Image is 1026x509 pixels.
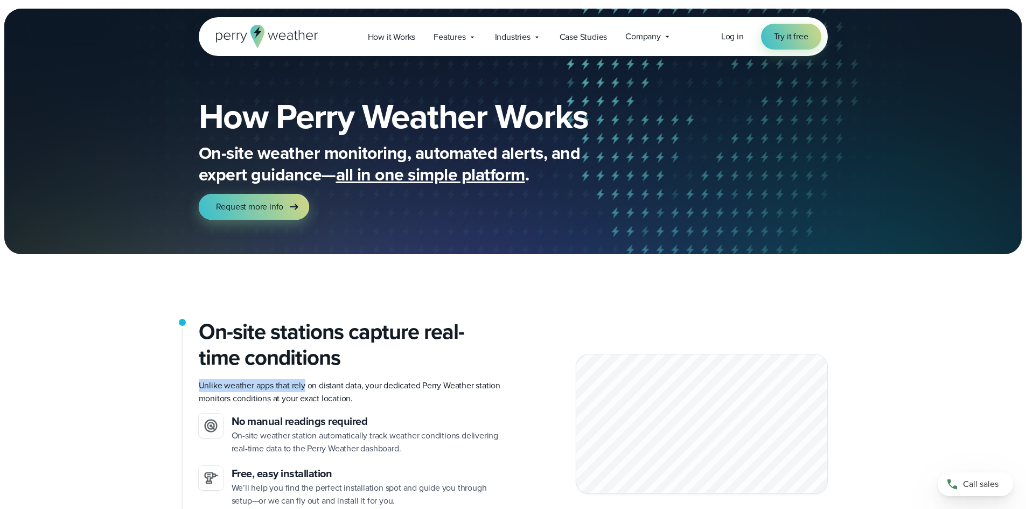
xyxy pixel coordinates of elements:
[495,31,531,44] span: Industries
[963,478,999,491] span: Call sales
[216,200,284,213] span: Request more info
[232,429,505,455] p: On-site weather station automatically track weather conditions delivering real-time data to the P...
[232,482,505,507] p: We’ll help you find the perfect installation spot and guide you through setup—or we can fly out a...
[359,26,425,48] a: How it Works
[199,99,666,134] h1: How Perry Weather Works
[199,142,630,185] p: On-site weather monitoring, automated alerts, and expert guidance— .
[625,30,661,43] span: Company
[560,31,608,44] span: Case Studies
[336,162,525,187] span: all in one simple platform
[232,466,505,482] h3: Free, easy installation
[4,16,168,99] iframe: profile
[774,30,808,43] span: Try it free
[199,319,505,371] h2: On-site stations capture real-time conditions
[199,194,310,220] a: Request more info
[199,379,505,405] p: Unlike weather apps that rely on distant data, your dedicated Perry Weather station monitors cond...
[368,31,416,44] span: How it Works
[232,414,505,429] h3: No manual readings required
[434,31,465,44] span: Features
[550,26,617,48] a: Case Studies
[761,24,821,50] a: Try it free
[721,30,744,43] a: Log in
[938,472,1013,496] a: Call sales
